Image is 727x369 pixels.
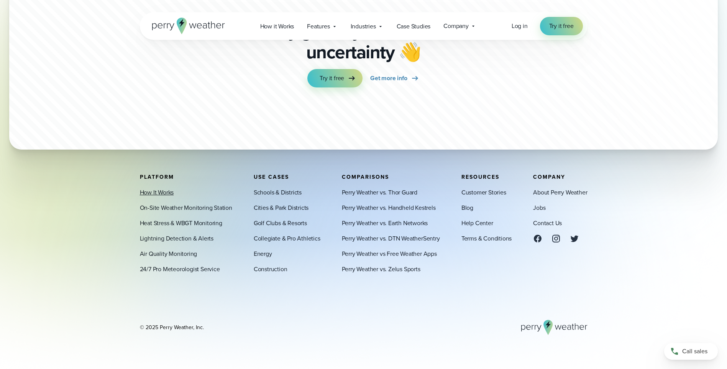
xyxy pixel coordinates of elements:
[342,219,428,228] a: Perry Weather vs. Earth Networks
[533,188,587,197] a: About Perry Weather
[443,21,469,31] span: Company
[664,343,718,360] a: Call sales
[461,188,506,197] a: Customer Stories
[260,22,294,31] span: How it Works
[140,324,204,331] div: © 2025 Perry Weather, Inc.
[370,74,407,83] span: Get more info
[512,21,528,31] a: Log in
[461,173,499,181] span: Resources
[307,22,330,31] span: Features
[254,219,307,228] a: Golf Clubs & Resorts
[320,74,344,83] span: Try it free
[140,249,197,259] a: Air Quality Monitoring
[254,203,309,213] a: Cities & Park Districts
[140,203,232,213] a: On-Site Weather Monitoring Station
[342,265,420,274] a: Perry Weather vs. Zelus Sports
[533,203,545,213] a: Jobs
[254,188,302,197] a: Schools & Districts
[342,249,437,259] a: Perry Weather vs Free Weather Apps
[461,234,512,243] a: Terms & Conditions
[461,219,493,228] a: Help Center
[307,69,363,87] a: Try it free
[342,203,436,213] a: Perry Weather vs. Handheld Kestrels
[540,17,583,35] a: Try it free
[140,188,174,197] a: How It Works
[342,234,440,243] a: Perry Weather vs. DTN WeatherSentry
[351,22,376,31] span: Industries
[140,219,222,228] a: Heat Stress & WBGT Monitoring
[549,21,574,31] span: Try it free
[370,69,419,87] a: Get more info
[533,173,565,181] span: Company
[254,18,301,34] a: How it Works
[140,265,220,274] a: 24/7 Pro Meteorologist Service
[342,173,389,181] span: Comparisons
[140,173,174,181] span: Platform
[512,21,528,30] span: Log in
[254,234,320,243] a: Collegiate & Pro Athletics
[682,347,707,356] span: Call sales
[342,188,417,197] a: Perry Weather vs. Thor Guard
[254,173,289,181] span: Use Cases
[533,219,562,228] a: Contact Us
[266,20,462,63] p: Say goodbye to weather uncertainty 👋
[254,249,272,259] a: Energy
[254,265,287,274] a: Construction
[397,22,431,31] span: Case Studies
[140,234,213,243] a: Lightning Detection & Alerts
[461,203,473,213] a: Blog
[390,18,437,34] a: Case Studies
